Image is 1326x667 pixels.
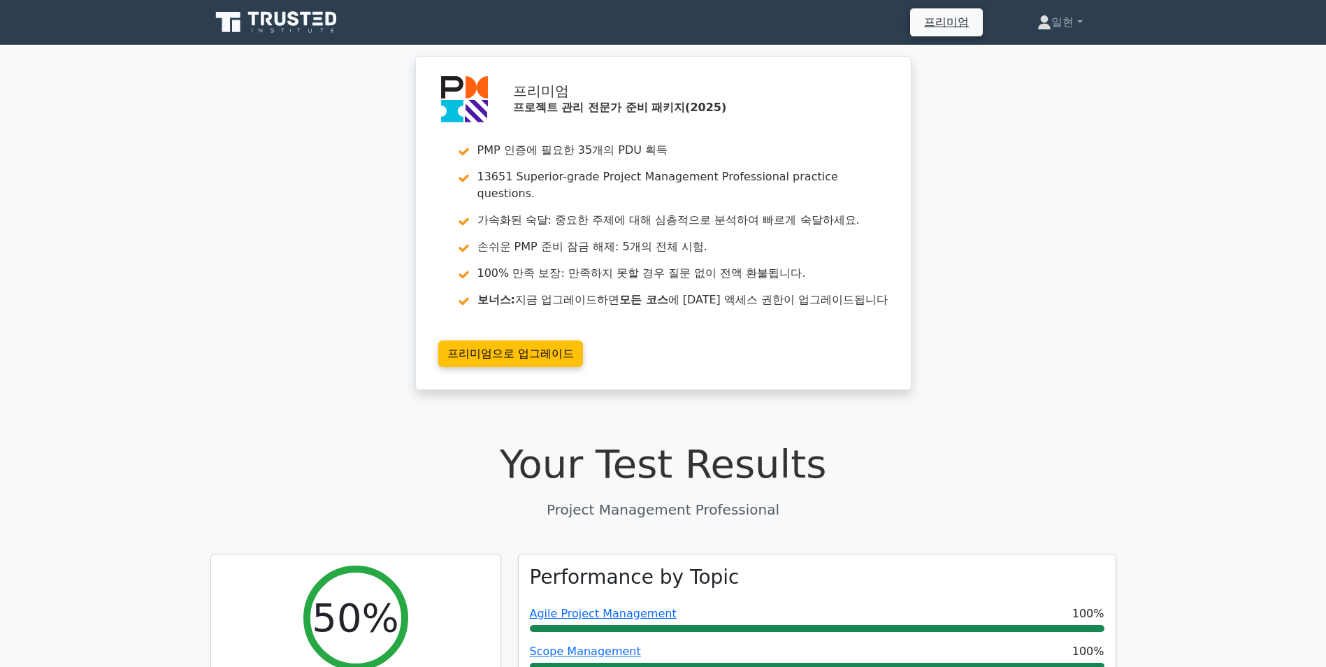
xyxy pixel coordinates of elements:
[1051,15,1074,29] font: 일현
[1004,8,1116,36] a: 일현
[1072,605,1104,622] span: 100%
[438,340,583,367] a: 프리미엄으로 업그레이드
[210,440,1116,487] h1: Your Test Results
[312,594,398,641] h2: 50%
[530,607,677,620] a: Agile Project Management
[530,566,740,589] h3: Performance by Topic
[1072,643,1104,660] span: 100%
[210,499,1116,520] p: Project Management Professional
[916,13,977,31] a: 프리미엄
[530,645,641,658] a: Scope Management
